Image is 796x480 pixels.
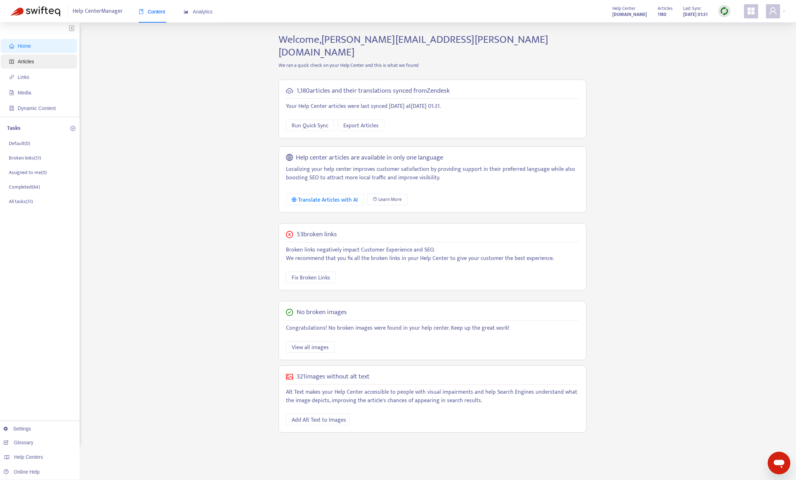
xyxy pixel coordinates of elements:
[9,44,14,48] span: home
[286,246,579,263] p: Broken links negatively impact Customer Experience and SEO. We recommend that you fix all the bro...
[683,5,701,12] span: Last Sync
[7,124,21,133] p: Tasks
[286,165,579,182] p: Localizing your help center improves customer satisfaction by providing support in their preferre...
[286,388,579,405] p: Alt Text makes your Help Center accessible to people with visual impairments and help Search Engi...
[4,426,31,432] a: Settings
[297,87,450,95] h5: 1,180 articles and their translations synced from Zendesk
[9,198,33,205] p: All tasks ( 51 )
[18,90,31,96] span: Media
[768,452,790,474] iframe: Button to launch messaging window
[286,414,350,425] button: Add Alt Text to Images
[9,140,30,147] p: Default ( 0 )
[184,9,189,14] span: area-chart
[292,121,328,130] span: Run Quick Sync
[139,9,165,15] span: Content
[9,75,14,80] span: link
[286,102,579,111] p: Your Help Center articles were last synced [DATE] at [DATE] 01:31 .
[612,10,647,18] a: [DOMAIN_NAME]
[683,11,708,18] strong: [DATE] 01:31
[286,231,293,238] span: close-circle
[747,7,755,15] span: appstore
[286,272,336,283] button: Fix Broken Links
[658,5,672,12] span: Articles
[273,62,592,69] p: We ran a quick check on your Help Center and this is what we found
[296,154,443,162] h5: Help center articles are available in only one language
[292,416,346,424] span: Add Alt Text to Images
[184,9,213,15] span: Analytics
[297,373,370,381] h5: 321 images without alt text
[70,126,75,131] span: plus-circle
[9,59,14,64] span: account-book
[9,106,14,111] span: container
[286,194,363,205] button: Translate Articles with AI
[18,74,29,80] span: Links
[720,7,729,16] img: sync.dc5367851b00ba804db3.png
[18,105,56,111] span: Dynamic Content
[286,120,334,131] button: Run Quick Sync
[292,273,330,282] span: Fix Broken Links
[378,196,402,203] span: Learn More
[292,196,358,204] div: Translate Articles with AI
[4,469,40,475] a: Online Help
[297,231,337,239] h5: 53 broken links
[139,9,144,14] span: book
[343,121,379,130] span: Export Articles
[367,194,407,205] a: Learn More
[9,183,40,191] p: Completed ( 64 )
[658,11,666,18] strong: 1180
[286,373,293,380] span: picture
[286,87,293,94] span: cloud-sync
[11,6,60,16] img: Swifteq
[769,7,777,15] span: user
[18,43,31,49] span: Home
[18,59,34,64] span: Articles
[286,324,579,332] p: Congratulations! No broken images were found in your help center. Keep up the great work!
[612,11,647,18] strong: [DOMAIN_NAME]
[9,90,14,95] span: file-image
[9,154,41,162] p: Broken links ( 51 )
[14,454,43,460] span: Help Centers
[9,169,47,176] p: Assigned to me ( 0 )
[4,440,33,445] a: Glossary
[338,120,384,131] button: Export Articles
[297,308,347,317] h5: No broken images
[279,31,548,61] span: Welcome, [PERSON_NAME][EMAIL_ADDRESS][PERSON_NAME][DOMAIN_NAME]
[612,5,636,12] span: Help Center
[286,341,334,353] button: View all images
[286,154,293,162] span: global
[286,309,293,316] span: check-circle
[292,343,329,352] span: View all images
[73,5,123,18] span: Help Center Manager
